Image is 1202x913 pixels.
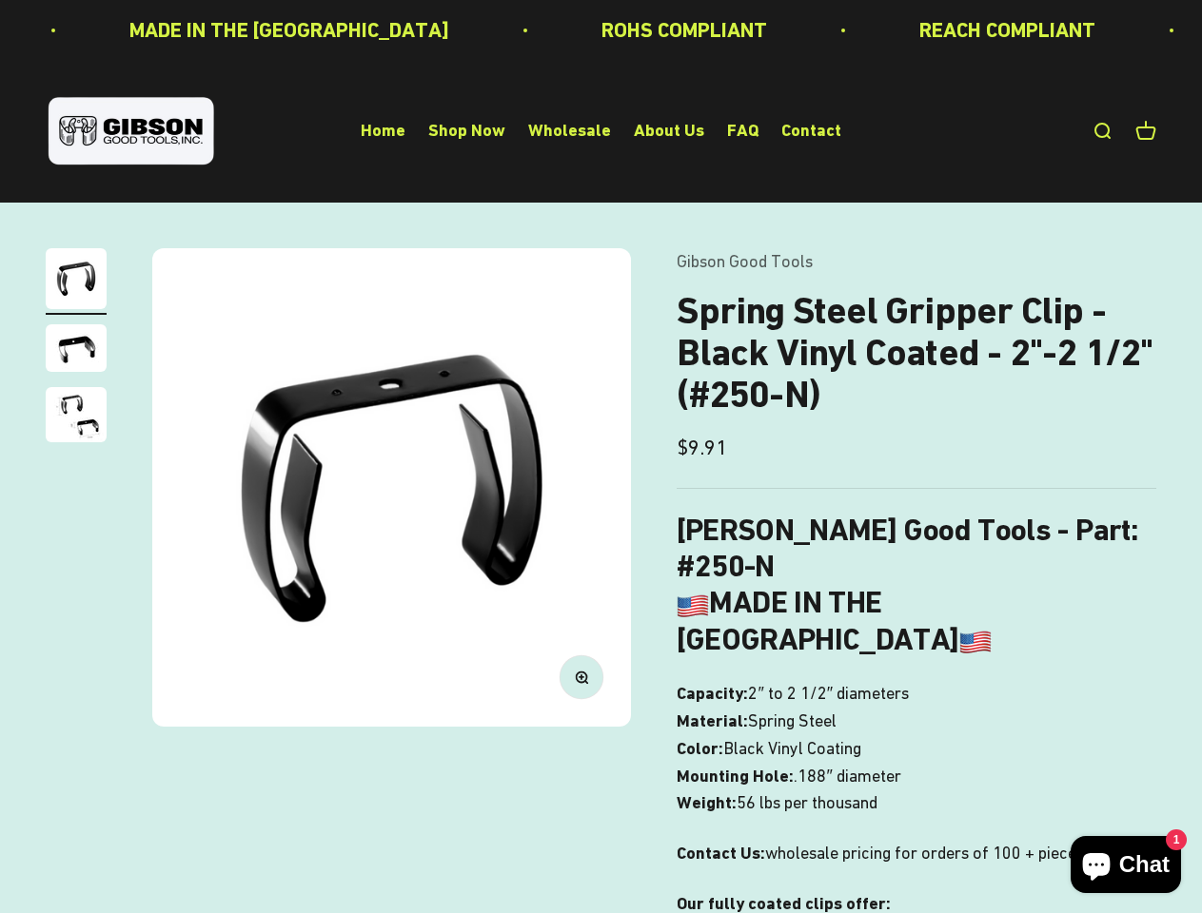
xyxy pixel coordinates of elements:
[794,763,900,790] span: .188″ diameter
[677,710,748,730] b: Material:
[677,840,1156,867] p: wholesale pricing for orders of 100 + pieces
[677,893,891,913] strong: Our fully coated clips offer:
[1065,836,1187,898] inbox-online-store-chat: Shopify online store chat
[737,789,877,817] span: 56 lbs per thousand
[46,387,107,448] button: Go to item 3
[46,324,107,372] img: close up of a spring steel gripper clip, tool clip, durable, secure holding, Excellent corrosion ...
[46,248,107,315] button: Go to item 1
[748,680,909,708] span: 2″ to 2 1/2″ diameters
[129,13,449,47] p: MADE IN THE [GEOGRAPHIC_DATA]
[677,738,723,758] b: Color:
[634,121,704,141] a: About Us
[428,121,505,141] a: Shop Now
[528,121,611,141] a: Wholesale
[677,683,748,703] b: Capacity:
[677,290,1156,416] h1: Spring Steel Gripper Clip - Black Vinyl Coated - 2"-2 1/2" (#250-N)
[677,766,794,786] b: Mounting Hole:
[46,387,107,442] img: close up of a spring steel gripper clip, tool clip, durable, secure holding, Excellent corrosion ...
[46,248,107,309] img: Gripper clip, made & shipped from the USA!
[677,431,727,464] sale-price: $9.91
[677,512,1138,584] b: [PERSON_NAME] Good Tools - Part: #250-N
[677,792,737,812] b: Weight:
[601,13,767,47] p: ROHS COMPLIANT
[727,121,759,141] a: FAQ
[152,248,631,727] img: Gripper clip, made & shipped from the USA!
[677,584,991,656] b: MADE IN THE [GEOGRAPHIC_DATA]
[361,121,405,141] a: Home
[748,708,837,735] span: Spring Steel
[677,251,813,271] a: Gibson Good Tools
[677,843,765,863] strong: Contact Us:
[919,13,1095,47] p: REACH COMPLIANT
[781,121,841,141] a: Contact
[46,324,107,378] button: Go to item 2
[723,735,861,763] span: Black Vinyl Coating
